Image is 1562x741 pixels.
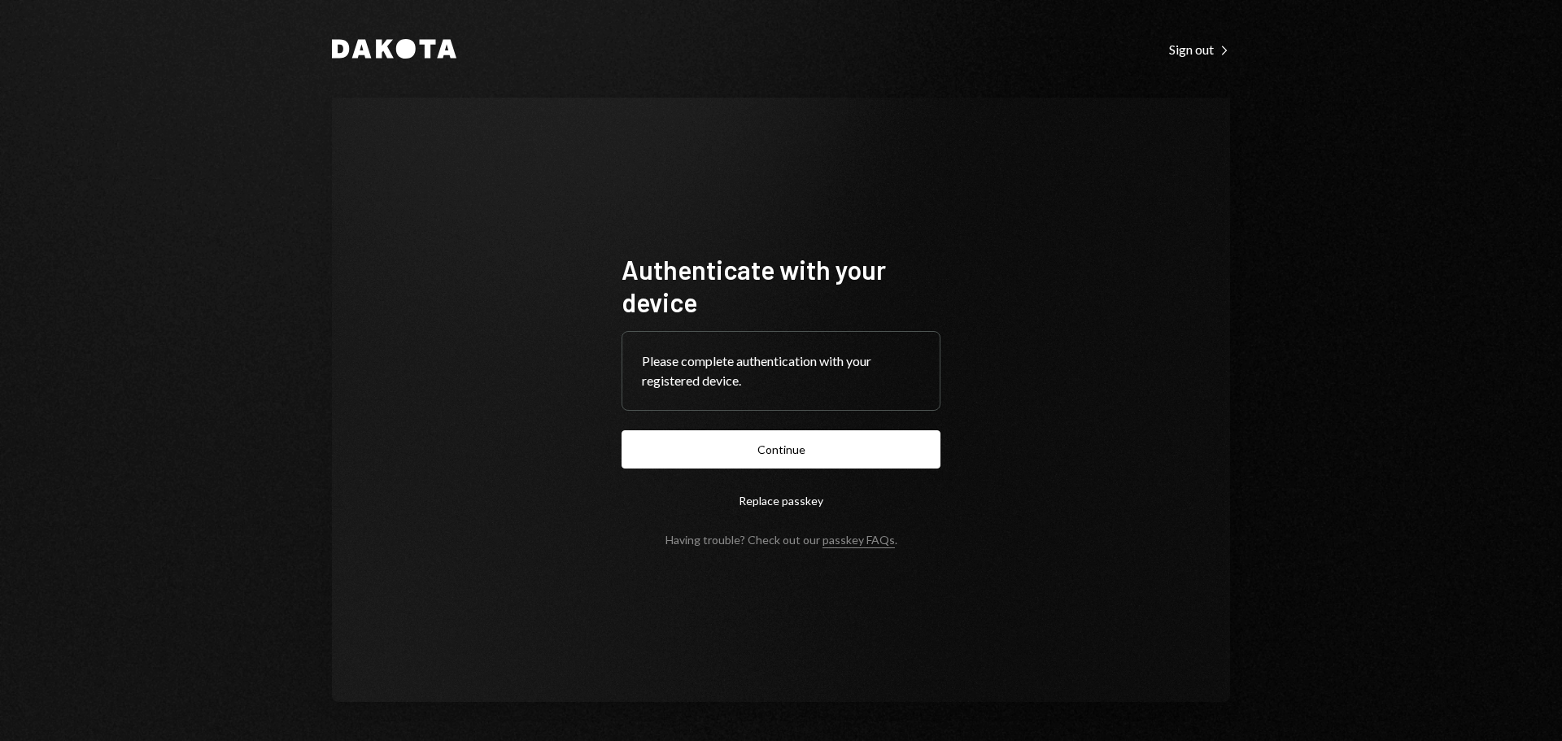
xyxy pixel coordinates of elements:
[622,430,940,469] button: Continue
[622,482,940,520] button: Replace passkey
[1169,40,1230,58] a: Sign out
[822,533,895,548] a: passkey FAQs
[1169,41,1230,58] div: Sign out
[622,253,940,318] h1: Authenticate with your device
[642,351,920,390] div: Please complete authentication with your registered device.
[665,533,897,547] div: Having trouble? Check out our .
